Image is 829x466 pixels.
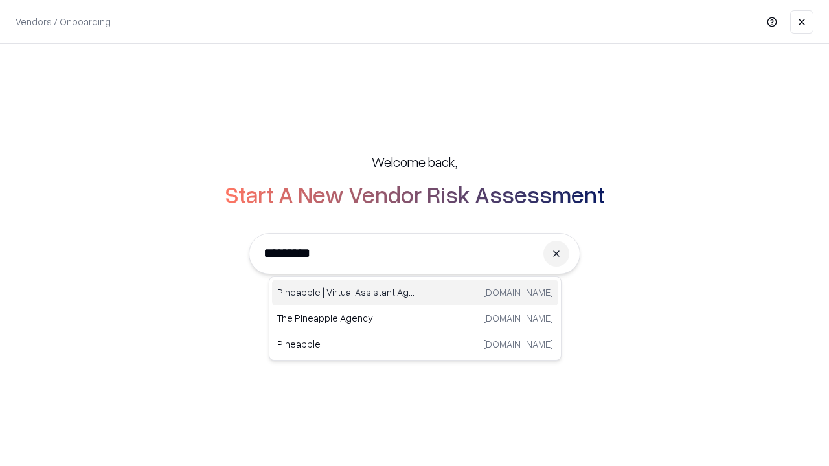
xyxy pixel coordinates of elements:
h2: Start A New Vendor Risk Assessment [225,181,605,207]
h5: Welcome back, [372,153,457,171]
p: [DOMAIN_NAME] [483,285,553,299]
p: The Pineapple Agency [277,311,415,325]
p: Vendors / Onboarding [16,15,111,28]
p: [DOMAIN_NAME] [483,337,553,351]
p: [DOMAIN_NAME] [483,311,553,325]
p: Pineapple [277,337,415,351]
p: Pineapple | Virtual Assistant Agency [277,285,415,299]
div: Suggestions [269,276,562,361]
